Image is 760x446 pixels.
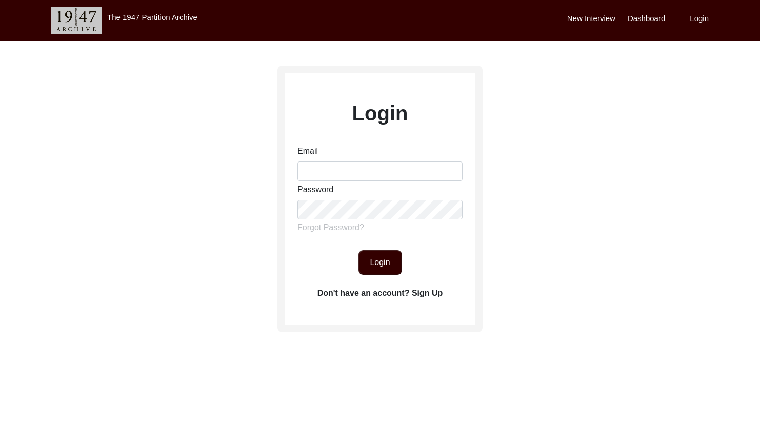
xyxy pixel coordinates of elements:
[352,98,408,129] label: Login
[297,184,333,196] label: Password
[107,13,197,22] label: The 1947 Partition Archive
[297,221,364,234] label: Forgot Password?
[628,13,665,25] label: Dashboard
[567,13,615,25] label: New Interview
[690,13,709,25] label: Login
[317,287,443,299] label: Don't have an account? Sign Up
[51,7,102,34] img: header-logo.png
[358,250,402,275] button: Login
[297,145,318,157] label: Email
